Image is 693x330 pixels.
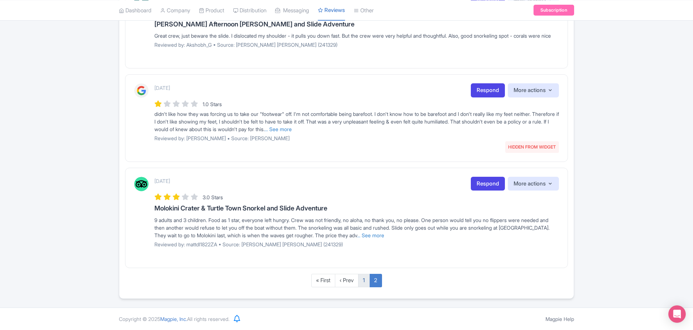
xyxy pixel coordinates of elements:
a: 1 [358,274,370,287]
p: [DATE] [154,84,170,92]
button: More actions [508,177,559,191]
a: ... See more [265,126,292,132]
span: Magpie, Inc. [160,316,187,322]
div: Copyright © 2025 All rights reserved. [115,315,234,323]
a: Magpie Help [545,316,574,322]
p: Reviewed by: [PERSON_NAME] • Source: [PERSON_NAME] [154,134,559,142]
a: Messaging [275,0,309,20]
a: ... See more [357,232,384,238]
a: Respond [471,177,505,191]
a: Subscription [534,5,574,16]
a: Respond [471,83,505,97]
div: 9 adults and 3 children. Food as 1 star, everyone left hungry. Crew was not friendly, no aloha, n... [154,216,559,239]
p: Reviewed by: Akshobh_G • Source: [PERSON_NAME] [PERSON_NAME] (241329) [154,41,559,49]
a: Dashboard [119,0,152,20]
img: Google Logo [134,83,149,98]
a: 2 [369,274,382,287]
h3: [PERSON_NAME] Afternoon [PERSON_NAME] and Slide Adventure [154,21,559,28]
a: ‹ Prev [335,274,358,287]
div: Open Intercom Messenger [668,305,686,323]
span: 3.0 Stars [203,194,223,200]
a: Distribution [233,0,266,20]
p: [DATE] [154,177,170,185]
div: Great crew, just beware the slide. I dislocated my shoulder - it pulls you down fast. But the cre... [154,32,559,39]
a: Other [354,0,374,20]
a: Company [160,0,190,20]
div: didn't like how they was forcing us to take our "footwear" off. I'm not comfortable being barefoo... [154,110,559,133]
span: 1.0 Stars [203,101,222,107]
a: Product [199,0,224,20]
span: HIDDEN FROM WIDGET [505,141,559,153]
button: More actions [508,83,559,97]
p: Reviewed by: mattdI1822ZA • Source: [PERSON_NAME] [PERSON_NAME] (241329) [154,241,559,248]
img: Tripadvisor Logo [134,177,149,191]
a: « First [311,274,335,287]
h3: Molokini Crater & Turtle Town Snorkel and Slide Adventure [154,205,559,212]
